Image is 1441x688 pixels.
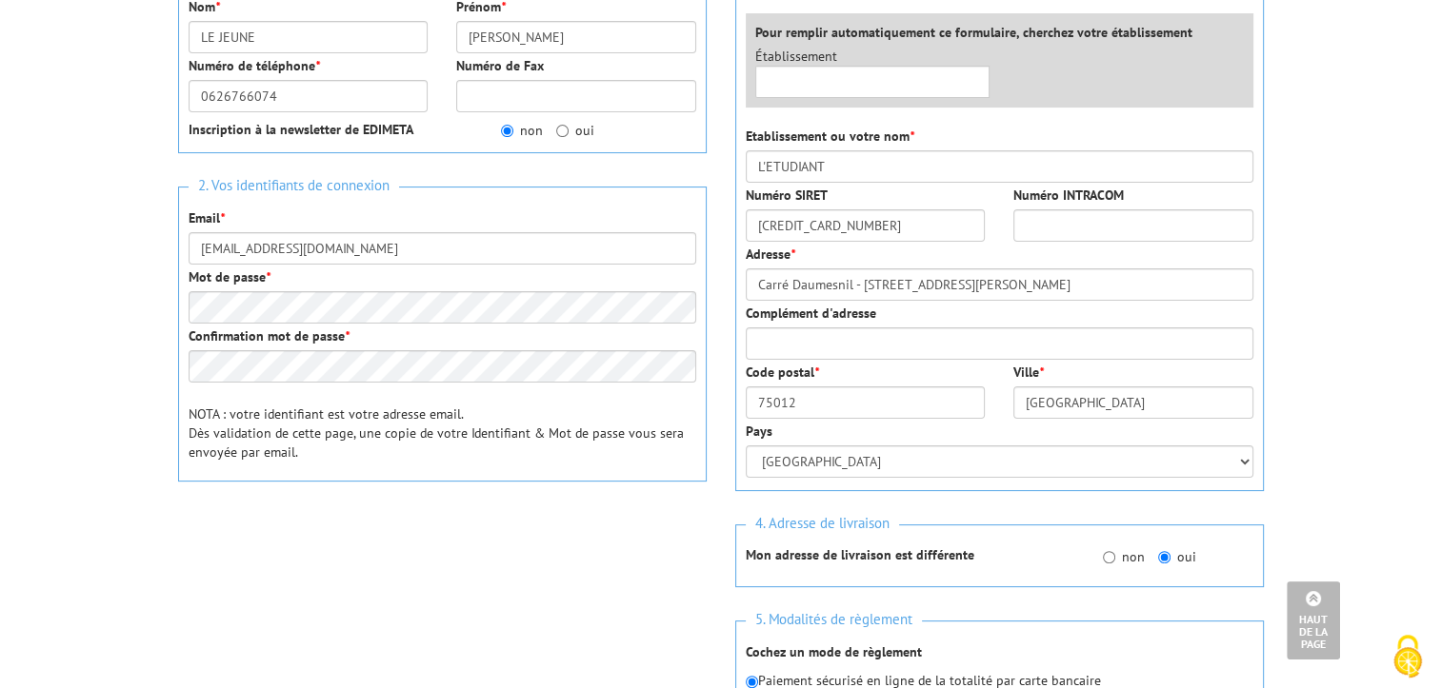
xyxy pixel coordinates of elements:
[746,546,974,563] strong: Mon adresse de livraison est différente
[456,56,544,75] label: Numéro de Fax
[189,208,225,227] label: Email
[1158,547,1196,566] label: oui
[556,121,594,140] label: oui
[501,125,513,137] input: non
[189,56,320,75] label: Numéro de téléphone
[746,363,819,382] label: Code postal
[1013,363,1044,382] label: Ville
[189,404,696,462] p: NOTA : votre identifiant est votre adresse email. Dès validation de cette page, une copie de votr...
[178,515,468,589] iframe: reCAPTCHA
[189,267,270,286] label: Mot de passe
[189,121,413,138] strong: Inscription à la newsletter de EDIMETA
[746,186,828,205] label: Numéro SIRET
[1013,186,1124,205] label: Numéro INTRACOM
[1103,551,1115,563] input: non
[746,643,922,660] strong: Cochez un mode de règlement
[746,422,772,441] label: Pays
[1287,581,1340,659] a: Haut de la page
[755,23,1192,42] label: Pour remplir automatiquement ce formulaire, cherchez votre établissement
[1384,633,1431,680] img: Cookies (fenêtre modale)
[501,121,543,140] label: non
[746,304,876,323] label: Complément d'adresse
[746,127,914,146] label: Etablissement ou votre nom
[746,245,795,264] label: Adresse
[189,173,399,199] span: 2. Vos identifiants de connexion
[556,125,569,137] input: oui
[1374,625,1441,688] button: Cookies (fenêtre modale)
[189,326,350,345] label: Confirmation mot de passe
[1158,551,1171,563] input: oui
[741,47,1005,98] div: Établissement
[746,511,899,537] span: 4. Adresse de livraison
[746,607,922,633] span: 5. Modalités de règlement
[1103,547,1145,566] label: non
